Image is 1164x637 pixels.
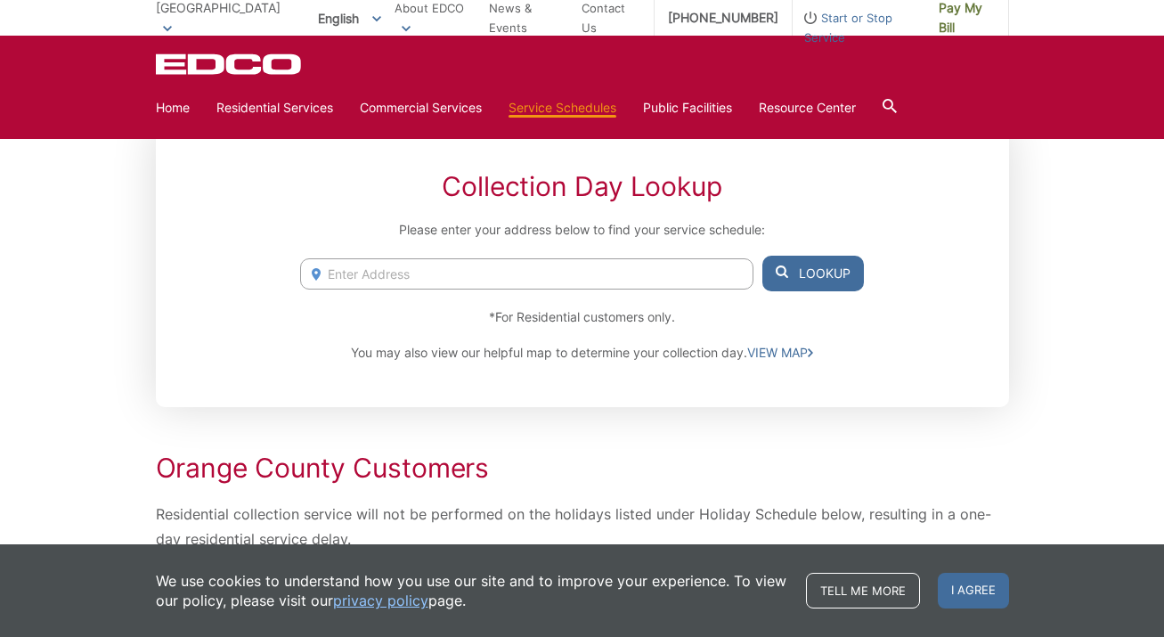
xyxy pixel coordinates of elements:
[759,98,856,118] a: Resource Center
[156,98,190,118] a: Home
[300,307,863,327] p: *For Residential customers only.
[156,571,788,610] p: We use cookies to understand how you use our site and to improve your experience. To view our pol...
[156,502,1009,551] p: Residential collection service will not be performed on the holidays listed under Holiday Schedul...
[509,98,616,118] a: Service Schedules
[156,53,304,75] a: EDCD logo. Return to the homepage.
[938,573,1009,608] span: I agree
[300,170,863,202] h2: Collection Day Lookup
[216,98,333,118] a: Residential Services
[156,452,1009,484] h2: Orange County Customers
[300,220,863,240] p: Please enter your address below to find your service schedule:
[333,591,428,610] a: privacy policy
[360,98,482,118] a: Commercial Services
[300,258,753,290] input: Enter Address
[762,256,864,291] button: Lookup
[747,343,813,363] a: VIEW MAP
[806,573,920,608] a: Tell me more
[643,98,732,118] a: Public Facilities
[300,343,863,363] p: You may also view our helpful map to determine your collection day.
[305,4,395,33] span: English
